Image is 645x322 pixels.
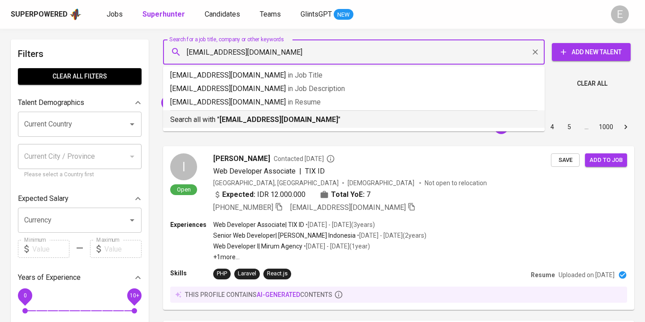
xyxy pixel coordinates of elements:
[11,9,68,20] div: Superpowered
[24,170,135,179] p: Please select a Country first
[611,5,629,23] div: E
[18,97,84,108] p: Talent Demographics
[301,10,332,18] span: GlintsGPT
[25,71,134,82] span: Clear All filters
[545,120,559,134] button: Go to page 4
[562,120,576,134] button: Go to page 5
[32,240,69,258] input: Value
[585,153,627,167] button: Add to job
[170,97,537,108] p: [EMAIL_ADDRESS][DOMAIN_NAME]
[170,83,537,94] p: [EMAIL_ADDRESS][DOMAIN_NAME]
[18,272,81,283] p: Years of Experience
[161,96,230,110] div: "[PERSON_NAME]"
[619,120,633,134] button: Go to next page
[161,98,221,107] span: "[PERSON_NAME]"
[213,178,339,187] div: [GEOGRAPHIC_DATA], [GEOGRAPHIC_DATA]
[552,43,631,61] button: Add New Talent
[366,189,370,200] span: 7
[18,47,142,61] h6: Filters
[213,203,273,212] span: [PHONE_NUMBER]
[18,193,69,204] p: Expected Salary
[213,167,296,175] span: Web Developer Associate
[11,8,82,21] a: Superpoweredapp logo
[579,122,593,131] div: …
[260,10,281,18] span: Teams
[217,270,227,278] div: PHP
[288,71,322,79] span: in Job Title
[274,154,335,163] span: Contacted [DATE]
[213,242,302,251] p: Web Developer I | Mirum Agency
[126,118,138,131] button: Open
[529,46,542,58] button: Clear
[559,270,615,279] p: Uploaded on [DATE]
[142,10,185,18] b: Superhunter
[170,114,537,125] p: Search all with " "
[173,186,194,193] span: Open
[326,154,335,163] svg: By Batam recruiter
[288,98,321,106] span: in Resume
[18,68,142,85] button: Clear All filters
[425,178,487,187] p: Not open to relocation
[126,214,138,226] button: Open
[559,47,623,58] span: Add New Talent
[18,269,142,287] div: Years of Experience
[18,94,142,112] div: Talent Demographics
[163,146,634,310] a: IOpen[PERSON_NAME]Contacted [DATE]Web Developer Associate|TIX ID[GEOGRAPHIC_DATA], [GEOGRAPHIC_DA...
[301,9,353,20] a: GlintsGPT NEW
[589,155,623,165] span: Add to job
[331,189,365,200] b: Total YoE:
[238,270,256,278] div: Laravel
[348,178,416,187] span: [DEMOGRAPHIC_DATA]
[290,203,406,212] span: [EMAIL_ADDRESS][DOMAIN_NAME]
[213,231,356,240] p: Senior Web Developer | [PERSON_NAME] Indonesia
[185,290,332,299] p: this profile contains contents
[213,153,270,164] span: [PERSON_NAME]
[551,153,580,167] button: Save
[531,270,555,279] p: Resume
[257,291,300,298] span: AI-generated
[18,190,142,208] div: Expected Salary
[304,220,375,229] p: • [DATE] - [DATE] ( 3 years )
[213,252,426,261] p: +1 more ...
[170,70,537,81] p: [EMAIL_ADDRESS][DOMAIN_NAME]
[129,292,139,299] span: 10+
[170,269,213,278] p: Skills
[213,220,304,229] p: Web Developer Associate | TIX ID
[260,9,283,20] a: Teams
[596,120,616,134] button: Go to page 1000
[222,189,255,200] b: Expected:
[555,155,575,165] span: Save
[107,9,125,20] a: Jobs
[573,75,611,92] button: Clear All
[356,231,426,240] p: • [DATE] - [DATE] ( 2 years )
[104,240,142,258] input: Value
[107,10,123,18] span: Jobs
[69,8,82,21] img: app logo
[23,292,26,299] span: 0
[299,166,301,177] span: |
[219,115,338,124] b: [EMAIL_ADDRESS][DOMAIN_NAME]
[267,270,288,278] div: React.js
[577,78,607,89] span: Clear All
[170,153,197,180] div: I
[142,9,187,20] a: Superhunter
[288,84,345,93] span: in Job Description
[205,9,242,20] a: Candidates
[305,167,325,175] span: TIX ID
[302,242,370,251] p: • [DATE] - [DATE] ( 1 year )
[170,220,213,229] p: Experiences
[476,120,634,134] nav: pagination navigation
[205,10,240,18] span: Candidates
[334,10,353,19] span: NEW
[213,189,305,200] div: IDR 12.000.000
